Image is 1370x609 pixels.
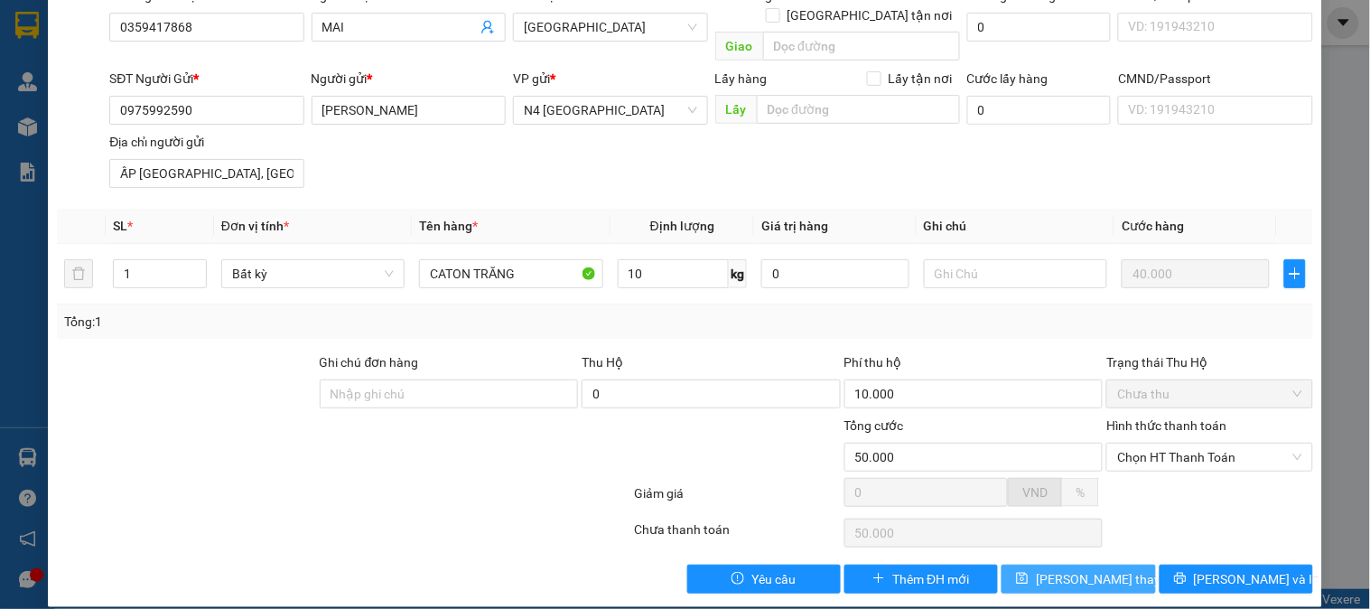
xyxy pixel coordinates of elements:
span: Chọn HT Thanh Toán [1117,444,1301,471]
th: Ghi chú [917,209,1114,244]
span: Bất kỳ [232,260,394,287]
span: exclamation-circle [732,572,744,586]
div: SĐT Người Gửi [109,69,303,89]
span: Lấy [715,95,757,124]
span: [GEOGRAPHIC_DATA] tận nơi [780,5,960,25]
button: delete [64,259,93,288]
div: Trạng thái Thu Hộ [1106,352,1312,372]
span: plus [872,572,885,586]
span: [PERSON_NAME] và In [1194,569,1320,589]
span: Thêm ĐH mới [892,569,969,589]
input: Cước giao hàng [967,13,1112,42]
div: Tổng: 1 [64,312,530,332]
div: Người gửi [312,69,506,89]
span: Giá trị hàng [761,219,828,233]
input: Ghi chú đơn hàng [320,379,579,408]
div: Giảm giá [632,483,842,515]
span: Chưa thu [1117,380,1301,408]
div: VP gửi [513,69,707,89]
span: % [1076,485,1085,500]
span: Phú Giáo [524,14,696,41]
span: Lấy tận nơi [881,69,960,89]
button: save[PERSON_NAME] thay đổi [1002,565,1155,594]
span: Cước hàng [1122,219,1184,233]
div: CMND/Passport [1118,69,1312,89]
label: Ghi chú đơn hàng [320,355,419,370]
span: VND [1022,485,1048,500]
input: Ghi Chú [924,259,1107,288]
input: Địa chỉ của người gửi [109,159,303,188]
div: Phí thu hộ [844,352,1104,379]
span: Đơn vị tính [221,219,289,233]
span: [PERSON_NAME] thay đổi [1036,569,1180,589]
label: Hình thức thanh toán [1106,418,1226,433]
span: Tổng cước [844,418,904,433]
span: user-add [480,20,495,34]
span: Định lượng [650,219,714,233]
input: 0 [1122,259,1270,288]
input: Dọc đường [763,32,960,61]
span: Yêu cầu [751,569,796,589]
span: Thu Hộ [582,355,623,370]
span: printer [1174,572,1187,586]
span: Giao [715,32,763,61]
button: plus [1284,259,1306,288]
input: VD: Bàn, Ghế [419,259,602,288]
button: printer[PERSON_NAME] và In [1160,565,1313,594]
div: Địa chỉ người gửi [109,132,303,152]
span: N4 Bình Phước [524,97,696,124]
span: Lấy hàng [715,71,768,86]
input: Dọc đường [757,95,960,124]
span: plus [1285,267,1305,281]
span: kg [729,259,747,288]
span: SL [113,219,127,233]
label: Cước lấy hàng [967,71,1048,86]
span: save [1016,572,1029,586]
button: exclamation-circleYêu cầu [687,565,841,594]
button: plusThêm ĐH mới [844,565,998,594]
span: Tên hàng [419,219,478,233]
div: Chưa thanh toán [632,520,842,551]
input: Cước lấy hàng [967,96,1112,125]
